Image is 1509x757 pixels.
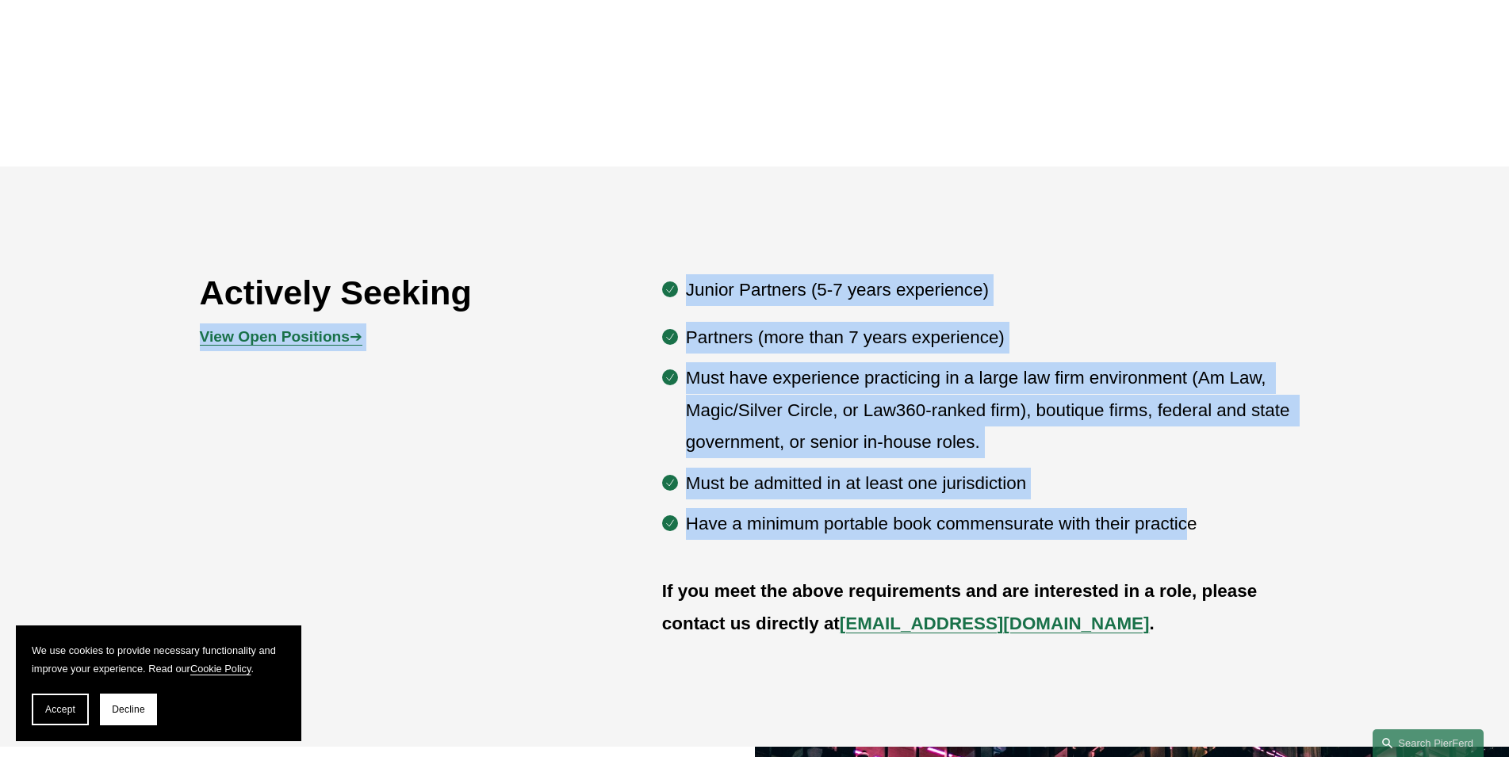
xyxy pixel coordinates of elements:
a: View Open Positions➔ [200,328,362,345]
span: Decline [112,704,145,715]
p: Must have experience practicing in a large law firm environment (Am Law, Magic/Silver Circle, or ... [686,362,1310,458]
p: Junior Partners (5-7 years experience) [686,274,1310,306]
button: Decline [100,694,157,725]
span: Accept [45,704,75,715]
a: [EMAIL_ADDRESS][DOMAIN_NAME] [840,614,1150,633]
p: We use cookies to provide necessary functionality and improve your experience. Read our . [32,641,285,678]
strong: View Open Positions [200,328,350,345]
p: Partners (more than 7 years experience) [686,322,1310,354]
a: Search this site [1373,729,1484,757]
button: Accept [32,694,89,725]
span: ➔ [200,328,362,345]
strong: . [1149,614,1154,633]
section: Cookie banner [16,625,301,741]
strong: If you meet the above requirements and are interested in a role, please contact us directly at [662,581,1262,633]
a: Cookie Policy [190,663,251,675]
h2: Actively Seeking [200,272,570,313]
p: Must be admitted in at least one jurisdiction [686,468,1310,499]
p: Have a minimum portable book commensurate with their practice [686,508,1310,540]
